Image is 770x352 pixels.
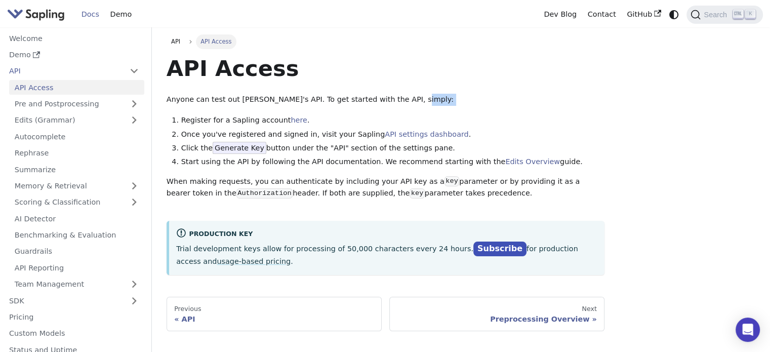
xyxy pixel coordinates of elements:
a: Guardrails [9,244,144,259]
div: Next [397,305,597,313]
a: Team Management [9,277,144,292]
div: Open Intercom Messenger [736,318,760,342]
a: Rephrase [9,146,144,161]
a: API settings dashboard [385,130,468,138]
a: Demo [105,7,137,22]
a: Memory & Retrieval [9,179,144,193]
a: here [291,116,307,124]
a: Demo [4,48,144,62]
a: PreviousAPI [167,297,382,331]
code: key [410,188,424,199]
p: Trial development keys allow for processing of 50,000 characters every 24 hours. for production a... [176,242,597,267]
a: Subscribe [473,242,526,256]
a: Edits (Grammar) [9,113,144,128]
a: API [167,34,185,49]
a: Pre and Postprocessing [9,97,144,111]
div: API [174,315,374,324]
a: API Access [9,80,144,95]
li: Start using the API by following the API documentation. We recommend starting with the guide. [181,156,605,168]
a: API Reporting [9,260,144,275]
a: API [4,64,124,79]
p: When making requests, you can authenticate by including your API key as a parameter or by providi... [167,176,604,200]
span: Generate Key [213,142,266,154]
button: Expand sidebar category 'SDK' [124,293,144,308]
button: Search (Ctrl+K) [686,6,762,24]
a: AI Detector [9,211,144,226]
li: Click the button under the "API" section of the settings pane. [181,142,605,154]
a: Contact [582,7,622,22]
a: Benchmarking & Evaluation [9,228,144,243]
code: key [444,176,459,186]
span: API Access [196,34,236,49]
kbd: K [745,10,755,19]
a: Sapling.ai [7,7,68,22]
a: SDK [4,293,124,308]
a: GitHub [621,7,666,22]
a: Welcome [4,31,144,46]
span: Search [701,11,733,19]
nav: Breadcrumbs [167,34,604,49]
a: NextPreprocessing Overview [389,297,604,331]
button: Collapse sidebar category 'API' [124,64,144,79]
div: Preprocessing Overview [397,315,597,324]
a: Dev Blog [538,7,582,22]
p: Anyone can test out [PERSON_NAME]'s API. To get started with the API, simply: [167,94,604,106]
a: Edits Overview [505,158,560,166]
img: Sapling.ai [7,7,65,22]
a: Custom Models [4,326,144,341]
a: Scoring & Classification [9,195,144,210]
span: API [171,38,180,45]
a: usage-based pricing [217,257,291,265]
a: Autocomplete [9,129,144,144]
li: Once you've registered and signed in, visit your Sapling . [181,129,605,141]
div: Production Key [176,228,597,240]
button: Switch between dark and light mode (currently system mode) [667,7,681,22]
code: Authorization [236,188,293,199]
a: Summarize [9,162,144,177]
nav: Docs pages [167,297,604,331]
a: Docs [76,7,105,22]
a: Pricing [4,310,144,325]
div: Previous [174,305,374,313]
li: Register for a Sapling account . [181,114,605,127]
h1: API Access [167,55,604,82]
